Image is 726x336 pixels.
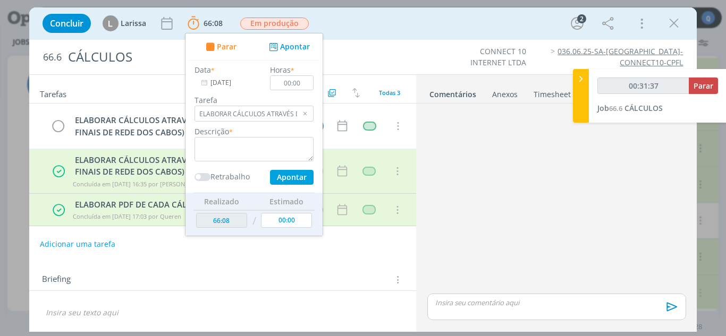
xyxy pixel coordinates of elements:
[71,114,301,139] div: ELABORAR CÁLCULOS ATRAVÉS DO MABJO (ÂNGULOS E FINAIS DE REDE DOS CABOS)
[40,87,66,99] span: Tarefas
[195,75,261,90] input: Data
[597,103,663,113] a: Job66.6CÁLCULOS
[42,273,71,287] span: Briefing
[240,18,309,30] span: Em produção
[29,7,697,332] div: dialog
[210,171,250,182] label: Retrabalho
[195,126,229,137] label: Descrição
[379,89,400,97] span: Todas 3
[73,212,181,220] span: Concluída em [DATE] 17:03 por Queren
[689,77,718,94] button: Parar
[195,94,314,106] label: Tarefa
[270,64,291,75] label: Horas
[569,15,586,32] button: 2
[121,20,146,27] span: Larissa
[50,19,83,28] span: Concluir
[533,84,571,100] a: Timesheet
[609,104,622,113] span: 66.6
[71,199,300,211] div: ELABORAR PDF DE CADA CÁLCULO
[43,14,91,33] button: Concluir
[185,33,323,236] ul: 66:08
[216,43,236,50] span: Parar
[492,89,518,100] div: Anexos
[558,46,683,67] a: 036.06.25-SA-[GEOGRAPHIC_DATA]-CONNECT10-CPFL
[64,44,412,70] div: CÁLCULOS
[103,15,119,31] div: L
[470,46,526,67] a: CONNECT 10 INTERNET LTDA
[429,84,477,100] a: Comentários
[204,18,223,28] span: 66:08
[195,64,211,75] label: Data
[266,41,310,53] button: Apontar
[624,103,663,113] span: CÁLCULOS
[39,235,116,254] button: Adicionar uma tarefa
[103,15,146,31] button: LLarissa
[694,81,713,91] span: Parar
[270,170,314,185] button: Apontar
[73,180,206,188] span: Concluída em [DATE] 16:35 por [PERSON_NAME]
[249,210,258,232] td: /
[193,193,250,210] th: Realizado
[185,15,225,32] button: 66:08
[258,193,315,210] th: Estimado
[577,14,586,23] div: 2
[352,88,360,98] img: arrow-down-up.svg
[240,17,309,30] button: Em produção
[71,154,300,178] div: ELABORAR CÁLCULOS ATRAVÉS DO MABJO (ÂNGULOS E FINAIS DE REDE DOS CABOS)
[202,41,237,53] button: Parar
[43,51,62,63] span: 66.6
